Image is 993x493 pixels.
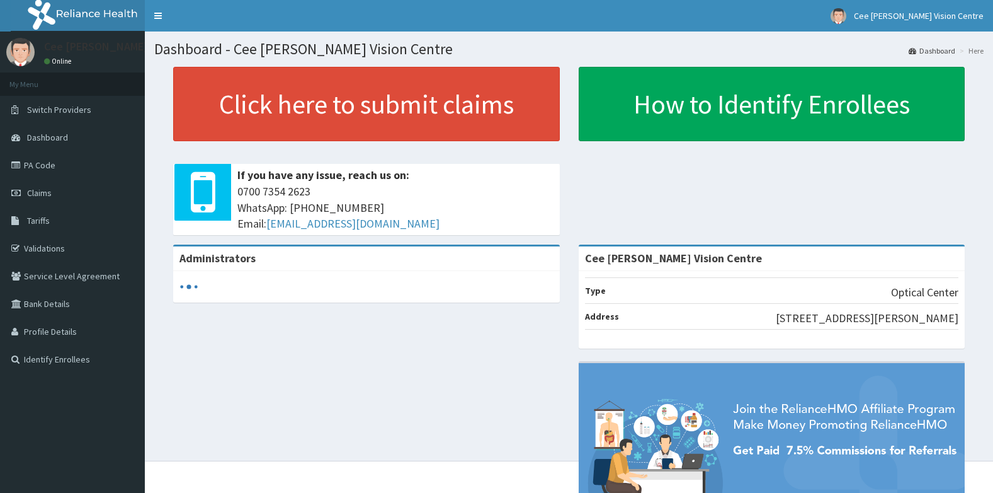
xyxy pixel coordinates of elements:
span: Tariffs [27,215,50,226]
span: Switch Providers [27,104,91,115]
b: Address [585,311,619,322]
a: [EMAIL_ADDRESS][DOMAIN_NAME] [266,216,440,231]
a: Dashboard [909,45,955,56]
li: Here [956,45,984,56]
span: Claims [27,187,52,199]
svg: audio-loading [179,277,198,296]
a: Online [44,57,74,66]
p: [STREET_ADDRESS][PERSON_NAME] [776,310,958,327]
img: User Image [6,38,35,66]
p: Optical Center [891,284,958,301]
span: 0700 7354 2623 WhatsApp: [PHONE_NUMBER] Email: [237,183,553,232]
span: Dashboard [27,132,68,143]
p: Cee [PERSON_NAME] Vision Centre [44,41,216,52]
b: Administrators [179,251,256,265]
img: User Image [831,8,846,24]
strong: Cee [PERSON_NAME] Vision Centre [585,251,762,265]
a: How to Identify Enrollees [579,67,965,141]
a: Click here to submit claims [173,67,560,141]
b: Type [585,285,606,296]
span: Cee [PERSON_NAME] Vision Centre [854,10,984,21]
h1: Dashboard - Cee [PERSON_NAME] Vision Centre [154,41,984,57]
b: If you have any issue, reach us on: [237,168,409,182]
